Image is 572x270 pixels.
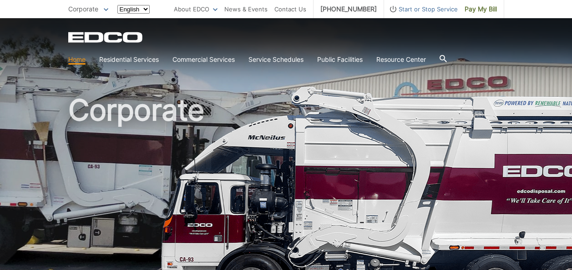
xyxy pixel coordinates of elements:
[317,55,363,65] a: Public Facilities
[174,4,218,14] a: About EDCO
[465,4,497,14] span: Pay My Bill
[274,4,306,14] a: Contact Us
[68,55,86,65] a: Home
[224,4,268,14] a: News & Events
[99,55,159,65] a: Residential Services
[172,55,235,65] a: Commercial Services
[376,55,426,65] a: Resource Center
[68,32,144,43] a: EDCD logo. Return to the homepage.
[248,55,304,65] a: Service Schedules
[117,5,150,14] select: Select a language
[68,5,98,13] span: Corporate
